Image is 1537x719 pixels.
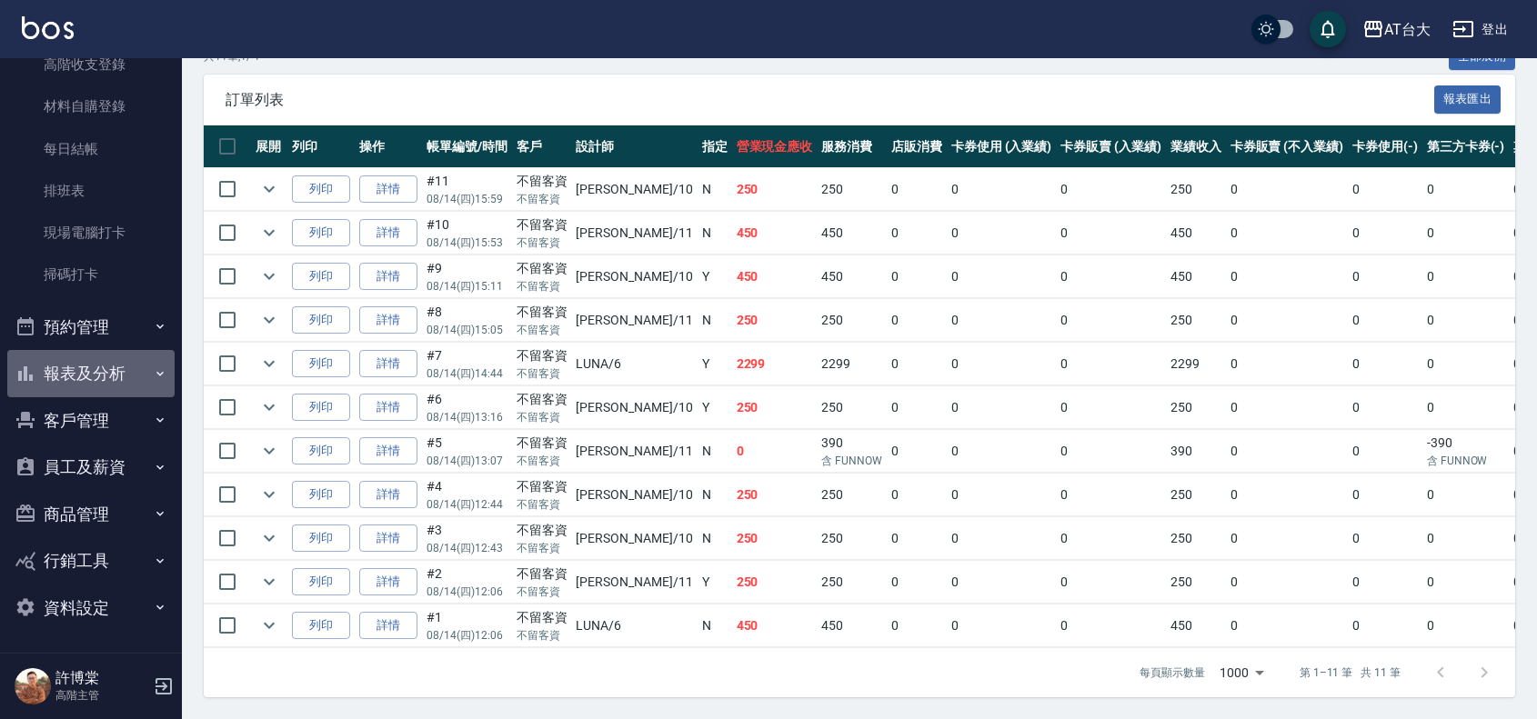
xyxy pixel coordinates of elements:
td: 0 [887,517,947,560]
div: 不留客資 [517,390,568,409]
button: 商品管理 [7,491,175,538]
button: 列印 [292,306,350,335]
th: 店販消費 [887,125,947,168]
td: 250 [732,386,818,429]
td: N [698,604,732,647]
td: [PERSON_NAME] /11 [571,430,697,473]
p: 08/14 (四) 15:11 [427,278,507,295]
td: 0 [1422,474,1510,516]
td: 0 [947,255,1057,298]
p: 不留客資 [517,278,568,295]
div: 1000 [1212,648,1271,697]
td: 0 [1348,604,1422,647]
td: [PERSON_NAME] /11 [571,212,697,255]
button: 報表匯出 [1434,85,1502,114]
th: 第三方卡券(-) [1422,125,1510,168]
p: 不留客資 [517,191,568,207]
button: expand row [256,219,283,246]
td: 0 [887,343,947,385]
td: 0 [887,474,947,516]
td: 0 [1348,343,1422,385]
button: 列印 [292,219,350,247]
td: N [698,299,732,342]
td: 0 [887,255,947,298]
td: 250 [1166,299,1226,342]
a: 詳情 [359,306,417,335]
td: 2299 [732,343,818,385]
div: 不留客資 [517,608,568,627]
th: 業績收入 [1166,125,1226,168]
td: 0 [1422,299,1510,342]
td: 0 [1226,430,1348,473]
button: expand row [256,568,283,595]
button: 員工及薪資 [7,444,175,491]
p: 不留客資 [517,409,568,425]
td: 0 [1226,604,1348,647]
td: 0 [1422,386,1510,429]
td: 0 [887,430,947,473]
button: expand row [256,306,283,334]
th: 設計師 [571,125,697,168]
td: N [698,430,732,473]
th: 帳單編號/時間 [422,125,512,168]
td: [PERSON_NAME] /11 [571,299,697,342]
th: 營業現金應收 [732,125,818,168]
td: 0 [1422,561,1510,604]
td: LUNA /6 [571,604,697,647]
td: [PERSON_NAME] /10 [571,474,697,516]
td: [PERSON_NAME] /11 [571,561,697,604]
td: 0 [1422,343,1510,385]
td: 0 [1348,299,1422,342]
p: 含 FUNNOW [821,453,882,469]
th: 展開 [251,125,287,168]
p: 不留客資 [517,235,568,251]
td: [PERSON_NAME] /10 [571,517,697,560]
td: 0 [1056,255,1166,298]
th: 卡券使用(-) [1348,125,1422,168]
td: 0 [1056,168,1166,211]
button: 客戶管理 [7,397,175,444]
td: 0 [1056,299,1166,342]
td: 0 [1056,386,1166,429]
p: 08/14 (四) 15:53 [427,235,507,251]
p: 不留客資 [517,453,568,469]
td: 0 [1226,517,1348,560]
img: Logo [22,16,74,39]
a: 掃碼打卡 [7,254,175,295]
div: 不留客資 [517,215,568,235]
a: 高階收支登錄 [7,44,175,85]
td: 0 [887,299,947,342]
button: 列印 [292,350,350,378]
td: 0 [1422,168,1510,211]
td: N [698,168,732,211]
th: 服務消費 [817,125,887,168]
td: 0 [1348,255,1422,298]
td: 450 [732,255,818,298]
div: 不留客資 [517,434,568,453]
button: 預約管理 [7,304,175,351]
td: 0 [1348,561,1422,604]
span: 訂單列表 [226,91,1434,109]
td: 0 [1226,343,1348,385]
td: 0 [1226,212,1348,255]
button: 行銷工具 [7,537,175,584]
td: 0 [1348,474,1422,516]
td: #10 [422,212,512,255]
p: 不留客資 [517,322,568,338]
a: 詳情 [359,524,417,553]
button: 列印 [292,568,350,596]
td: 0 [1056,517,1166,560]
th: 指定 [698,125,732,168]
td: 250 [732,474,818,516]
p: 不留客資 [517,496,568,513]
td: 0 [947,561,1057,604]
a: 排班表 [7,170,175,212]
td: 0 [1056,212,1166,255]
td: #2 [422,561,512,604]
td: Y [698,343,732,385]
button: save [1310,11,1346,47]
td: Y [698,561,732,604]
a: 詳情 [359,175,417,204]
a: 詳情 [359,612,417,640]
p: 08/14 (四) 15:59 [427,191,507,207]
